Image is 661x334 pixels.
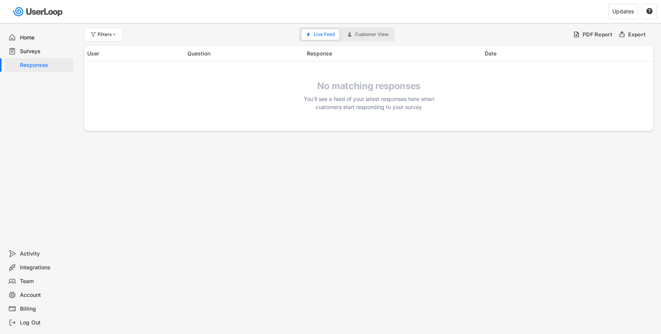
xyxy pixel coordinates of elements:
[628,31,646,38] div: Export
[20,319,70,326] div: Log Out
[187,49,302,57] div: Question
[11,4,65,20] img: userloop-logo-01.svg
[20,264,70,271] div: Integrations
[355,32,389,37] span: Customer View
[485,49,650,57] div: Date
[20,305,70,313] div: Billing
[646,8,653,15] text: 
[20,48,70,55] div: Surveys
[612,9,634,14] div: Updates
[300,95,438,111] div: You'll see a feed of your latest responses here when customers start responding to your survey
[20,278,70,285] div: Team
[87,49,183,57] div: User
[20,292,70,299] div: Account
[314,32,335,37] span: Live Feed
[301,29,339,40] button: Live Feed
[583,31,613,38] div: PDF Report
[20,250,70,257] div: Activity
[20,34,70,41] div: Home
[646,8,653,15] button: 
[20,62,70,69] div: Responses
[98,32,117,37] div: Filters
[343,29,393,40] button: Customer View
[300,80,438,92] h4: No matching responses
[307,49,480,57] div: Response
